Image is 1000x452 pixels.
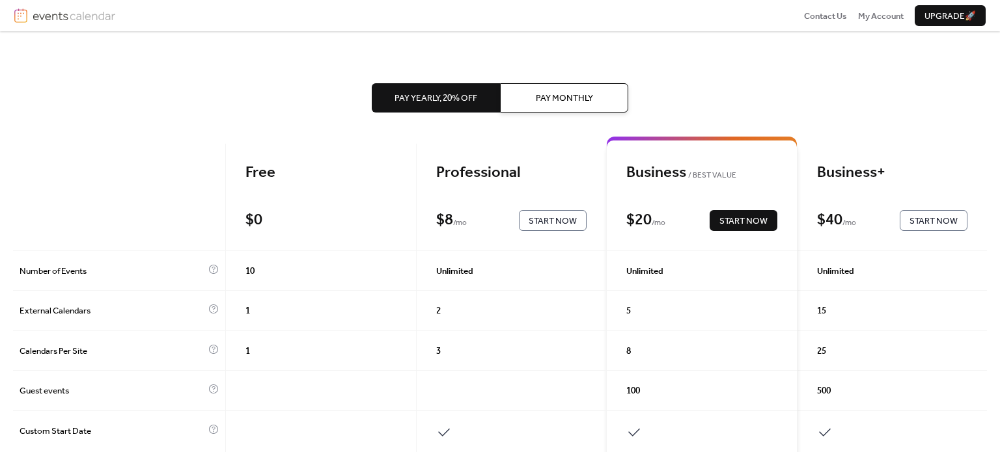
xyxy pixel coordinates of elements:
[858,9,904,22] a: My Account
[20,384,205,397] span: Guest events
[33,8,115,23] img: logotype
[245,265,255,278] span: 10
[804,9,847,22] a: Contact Us
[20,304,205,317] span: External Calendars
[453,217,467,230] span: / mo
[436,265,473,278] span: Unlimited
[20,265,205,278] span: Number of Events
[626,345,631,358] span: 8
[817,345,826,358] span: 25
[915,5,986,26] button: Upgrade🚀
[858,10,904,23] span: My Account
[900,210,967,231] button: Start Now
[817,265,854,278] span: Unlimited
[245,304,250,317] span: 1
[652,217,665,230] span: / mo
[436,211,453,230] div: $ 8
[20,425,205,440] span: Custom Start Date
[817,211,842,230] div: $ 40
[20,345,205,358] span: Calendars Per Site
[626,384,640,397] span: 100
[817,163,967,183] div: Business+
[842,217,856,230] span: / mo
[529,215,577,228] span: Start Now
[924,10,976,23] span: Upgrade 🚀
[719,215,768,228] span: Start Now
[817,384,831,397] span: 500
[626,163,777,183] div: Business
[536,92,593,105] span: Pay Monthly
[436,163,587,183] div: Professional
[804,10,847,23] span: Contact Us
[626,265,663,278] span: Unlimited
[395,92,477,105] span: Pay Yearly, 20% off
[245,211,262,230] div: $ 0
[910,215,958,228] span: Start Now
[245,345,250,358] span: 1
[686,169,736,182] span: BEST VALUE
[372,83,500,112] button: Pay Yearly, 20% off
[710,210,777,231] button: Start Now
[519,210,587,231] button: Start Now
[436,345,441,358] span: 3
[817,304,826,317] span: 15
[245,163,396,183] div: Free
[626,304,631,317] span: 5
[626,211,652,230] div: $ 20
[14,8,27,23] img: logo
[436,304,441,317] span: 2
[500,83,628,112] button: Pay Monthly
